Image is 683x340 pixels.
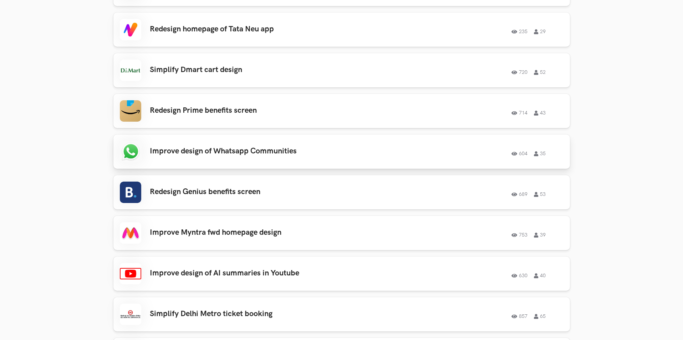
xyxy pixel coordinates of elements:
span: 52 [534,70,546,75]
a: Simplify Dmart cart design 720 52 [113,53,570,87]
a: Improve Myntra fwd homepage design 753 39 [113,216,570,250]
span: 39 [534,233,546,238]
span: 689 [511,192,527,197]
h3: Redesign Genius benefits screen [150,187,352,197]
a: Improve design of Whatsapp Communities 604 35 [113,135,570,169]
span: 630 [511,273,527,278]
a: Improve design of AI summaries in Youtube 630 40 [113,257,570,291]
h3: Improve design of Whatsapp Communities [150,147,352,156]
a: Simplify Delhi Metro ticket booking 857 65 [113,297,570,331]
h3: Redesign Prime benefits screen [150,106,352,115]
a: Redesign Genius benefits screen 689 53 [113,175,570,209]
span: 714 [511,111,527,116]
h3: Improve design of AI summaries in Youtube [150,269,352,278]
h3: Simplify Dmart cart design [150,65,352,75]
span: 40 [534,273,546,278]
span: 43 [534,111,546,116]
span: 857 [511,314,527,319]
span: 753 [511,233,527,238]
span: 29 [534,29,546,34]
a: Redesign Prime benefits screen 714 43 [113,94,570,128]
h3: Redesign homepage of Tata Neu app [150,25,352,34]
a: Redesign homepage of Tata Neu app 235 29 [113,12,570,47]
span: 235 [511,29,527,34]
h3: Improve Myntra fwd homepage design [150,228,352,237]
span: 720 [511,70,527,75]
h3: Simplify Delhi Metro ticket booking [150,309,352,319]
span: 53 [534,192,546,197]
span: 35 [534,151,546,156]
span: 65 [534,314,546,319]
span: 604 [511,151,527,156]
